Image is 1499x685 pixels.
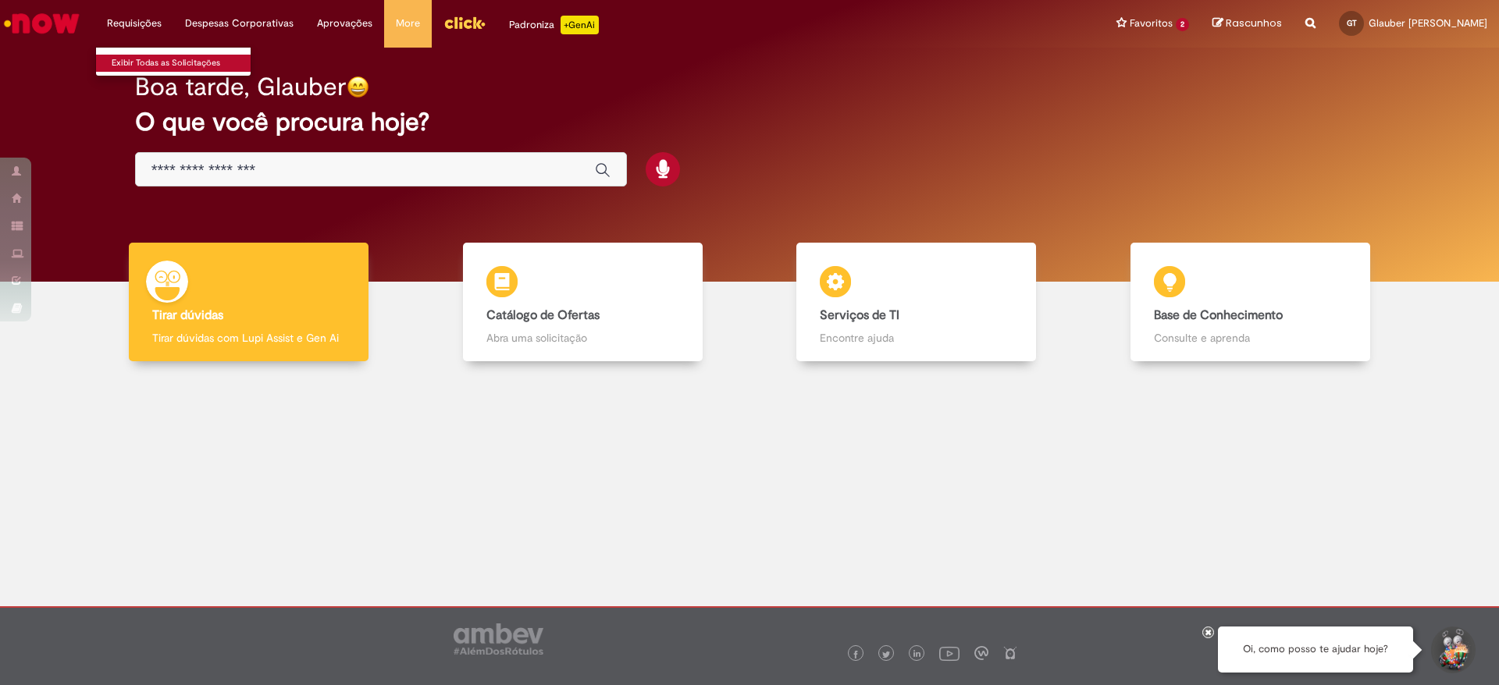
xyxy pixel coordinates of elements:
[820,330,1013,346] p: Encontre ajuda
[152,330,345,346] p: Tirar dúvidas com Lupi Assist e Gen Ai
[852,651,860,658] img: logo_footer_facebook.png
[749,243,1084,362] a: Serviços de TI Encontre ajuda
[939,643,960,663] img: logo_footer_youtube.png
[1212,16,1282,31] a: Rascunhos
[561,16,599,34] p: +GenAi
[2,8,82,39] img: ServiceNow
[1429,626,1476,673] button: Iniciar Conversa de Suporte
[882,651,890,658] img: logo_footer_twitter.png
[416,243,750,362] a: Catálogo de Ofertas Abra uma solicitação
[1369,16,1487,30] span: Glauber [PERSON_NAME]
[1003,646,1017,660] img: logo_footer_naosei.png
[185,16,294,31] span: Despesas Corporativas
[1176,18,1189,31] span: 2
[486,307,600,323] b: Catálogo de Ofertas
[974,646,988,660] img: logo_footer_workplace.png
[913,650,921,659] img: logo_footer_linkedin.png
[1347,18,1357,28] span: GT
[1154,330,1347,346] p: Consulte e aprenda
[1226,16,1282,30] span: Rascunhos
[317,16,372,31] span: Aprovações
[454,623,543,655] img: logo_footer_ambev_rotulo_gray.png
[820,307,899,323] b: Serviços de TI
[1154,307,1283,323] b: Base de Conhecimento
[135,108,1365,136] h2: O que você procura hoje?
[135,73,347,101] h2: Boa tarde, Glauber
[96,55,268,72] a: Exibir Todas as Solicitações
[1130,16,1173,31] span: Favoritos
[443,11,486,34] img: click_logo_yellow_360x200.png
[1084,243,1418,362] a: Base de Conhecimento Consulte e aprenda
[152,307,223,323] b: Tirar dúvidas
[486,330,679,346] p: Abra uma solicitação
[509,16,599,34] div: Padroniza
[1218,626,1413,673] div: Oi, como posso te ajudar hoje?
[82,243,416,362] a: Tirar dúvidas Tirar dúvidas com Lupi Assist e Gen Ai
[107,16,162,31] span: Requisições
[95,47,251,76] ul: Requisições
[347,76,369,98] img: happy-face.png
[396,16,420,31] span: More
